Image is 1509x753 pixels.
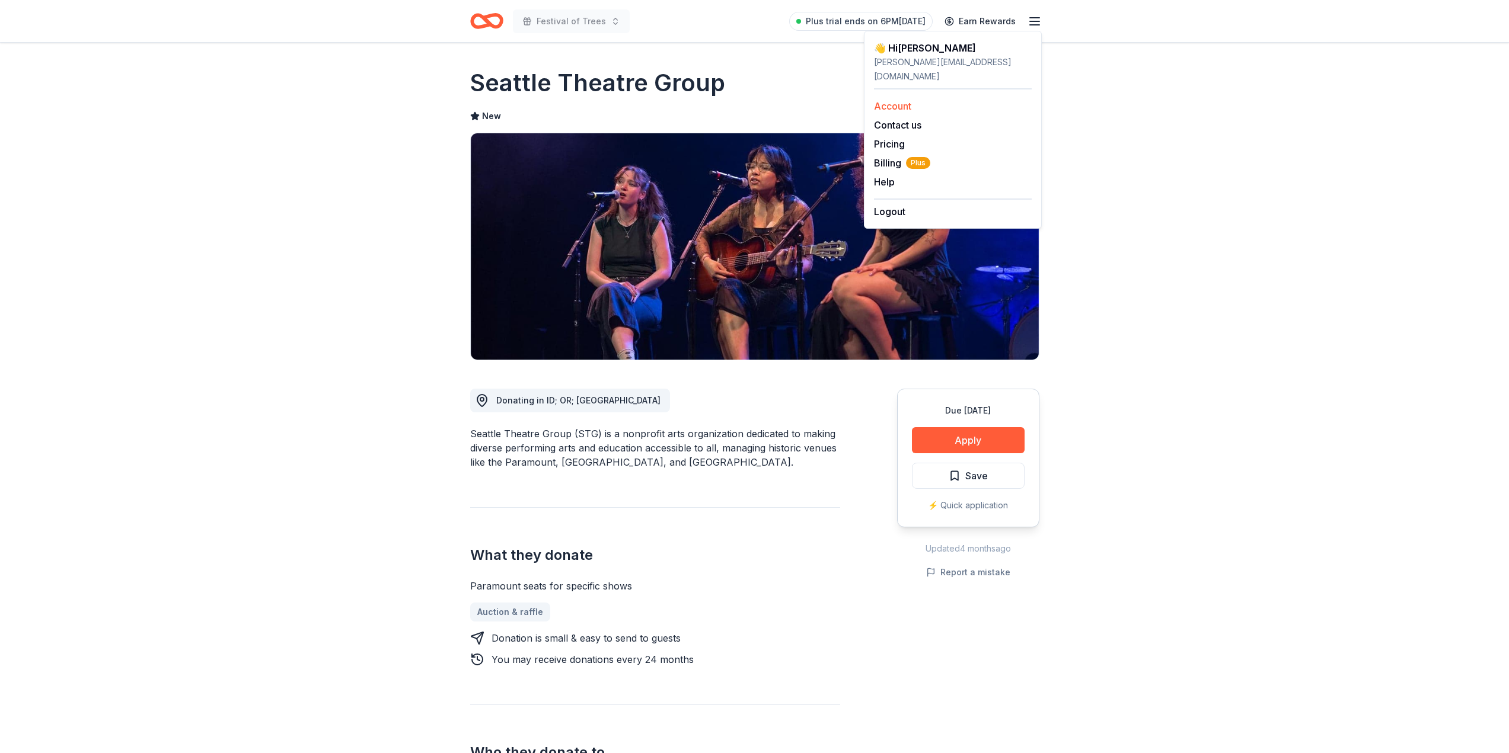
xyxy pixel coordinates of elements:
[874,156,930,170] span: Billing
[912,498,1025,512] div: ⚡️ Quick application
[470,427,840,469] div: Seattle Theatre Group (STG) is a nonprofit arts organization dedicated to making diverse performi...
[912,427,1025,453] button: Apply
[471,133,1039,360] img: Image for Seattle Theatre Group
[965,468,988,483] span: Save
[874,100,911,112] a: Account
[482,109,501,123] span: New
[874,138,905,150] a: Pricing
[912,463,1025,489] button: Save
[912,403,1025,418] div: Due [DATE]
[470,66,725,100] h1: Seattle Theatre Group
[874,156,930,170] button: BillingPlus
[789,12,933,31] a: Plus trial ends on 6PM[DATE]
[537,14,606,28] span: Festival of Trees
[513,9,630,33] button: Festival of Trees
[806,14,926,28] span: Plus trial ends on 6PM[DATE]
[470,603,550,621] a: Auction & raffle
[874,41,1032,55] div: 👋 Hi [PERSON_NAME]
[470,7,503,35] a: Home
[937,11,1023,32] a: Earn Rewards
[470,579,840,593] div: Paramount seats for specific shows
[926,565,1010,579] button: Report a mistake
[874,118,921,132] button: Contact us
[470,546,840,565] h2: What they donate
[496,395,661,405] span: Donating in ID; OR; [GEOGRAPHIC_DATA]
[906,157,930,169] span: Plus
[492,631,681,645] div: Donation is small & easy to send to guests
[492,652,694,667] div: You may receive donations every 24 months
[874,175,895,189] button: Help
[874,55,1032,84] div: [PERSON_NAME][EMAIL_ADDRESS][DOMAIN_NAME]
[897,541,1039,556] div: Updated 4 months ago
[874,204,905,219] button: Logout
